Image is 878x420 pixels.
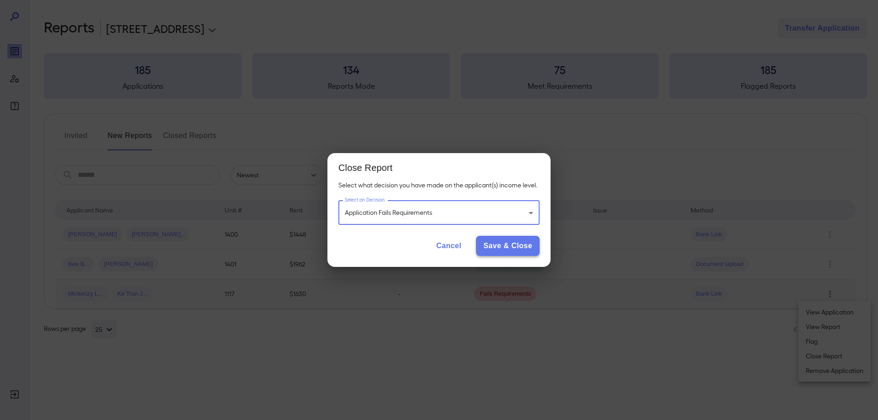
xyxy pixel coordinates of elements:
button: Save & Close [476,236,540,256]
p: Select what decision you have made on the applicant(s) income level. [338,181,540,190]
label: Select an Decision [345,197,385,203]
button: Cancel [429,236,469,256]
h2: Close Report [327,153,551,181]
div: Application Fails Requirements [338,201,540,225]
